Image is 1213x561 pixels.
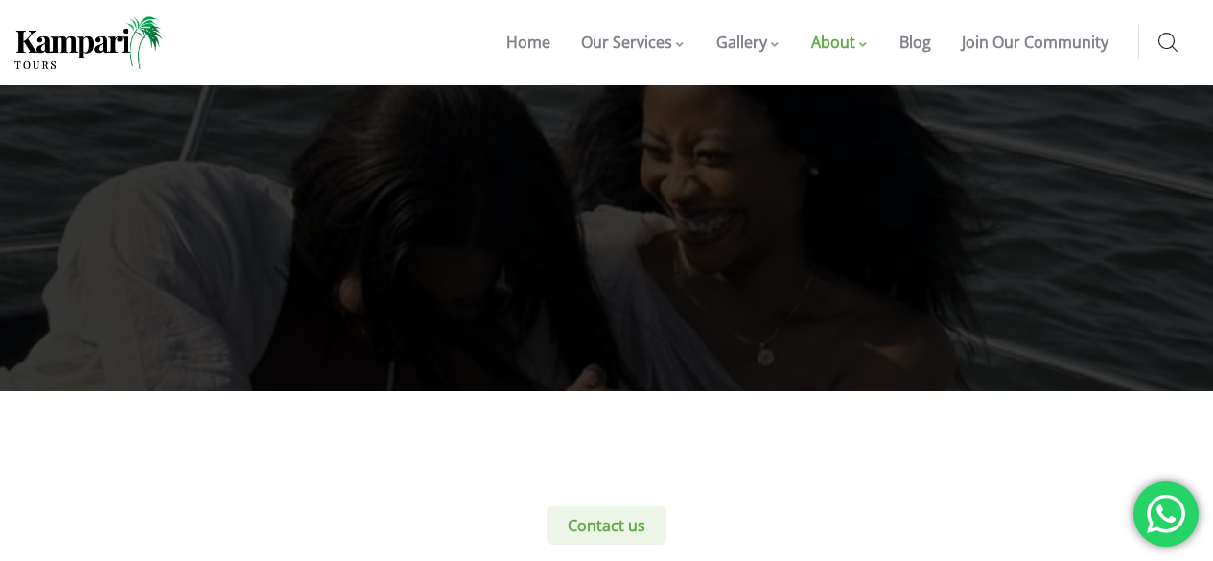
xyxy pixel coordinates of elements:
[811,32,855,53] span: About
[506,32,550,53] span: Home
[899,32,931,53] span: Blog
[14,16,163,69] img: Home
[962,32,1108,53] span: Join Our Community
[547,506,666,545] span: Contact us
[581,32,672,53] span: Our Services
[1133,481,1199,547] div: 'Chat
[716,32,767,53] span: Gallery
